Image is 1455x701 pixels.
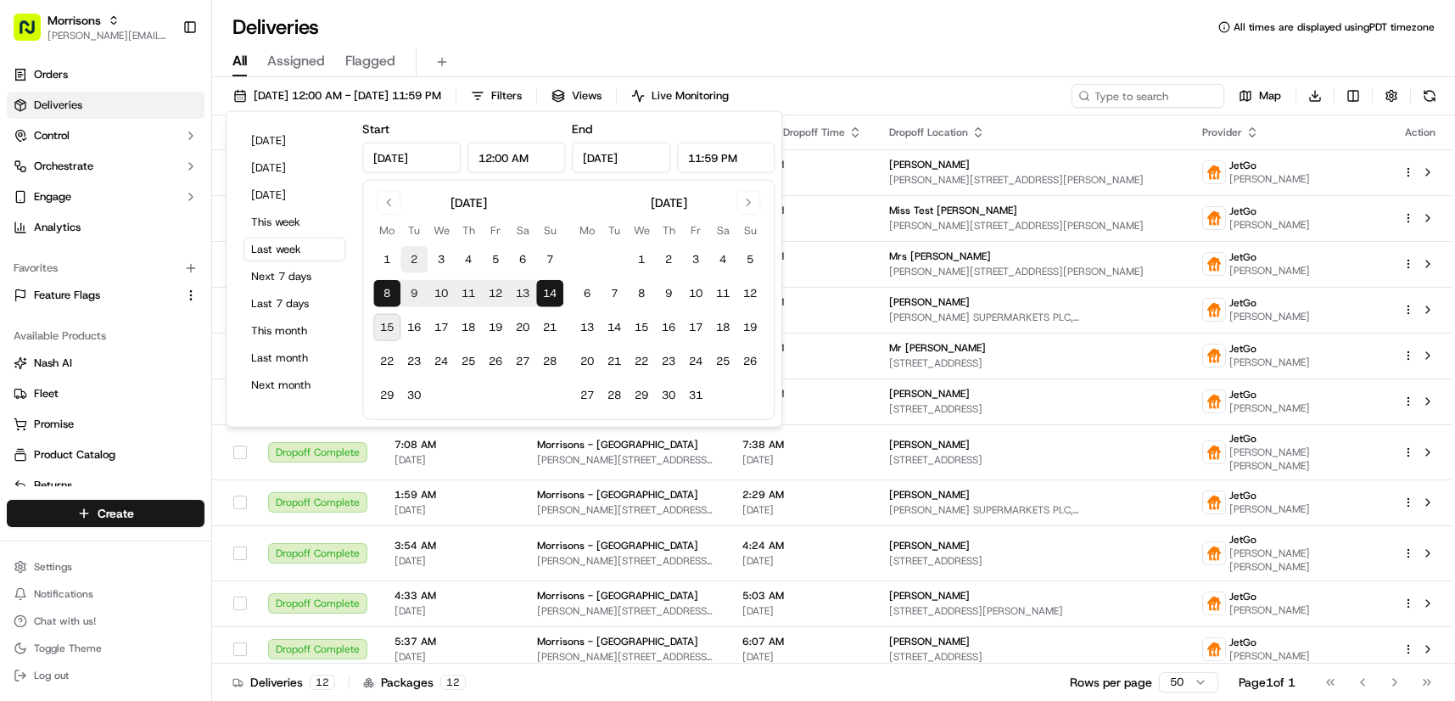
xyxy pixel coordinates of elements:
button: [DATE] [243,156,345,180]
button: Last week [243,238,345,261]
span: [PERSON_NAME] [PERSON_NAME] [1229,446,1375,473]
span: [DATE] [742,604,862,618]
button: 18 [709,314,736,341]
span: 1:48 AM [742,250,862,263]
span: 5:03 AM [742,589,862,603]
button: 29 [373,382,400,409]
img: 1736555255976-a54dd68f-1ca7-489b-9aae-adbdc363a1c4 [17,161,48,192]
span: Nash AI [34,356,72,371]
span: [PERSON_NAME] [889,488,970,502]
button: 13 [509,280,536,307]
span: 2:29 AM [742,488,862,502]
button: Next 7 days [243,265,345,289]
img: justeat_logo.png [1203,161,1225,183]
span: [DATE] [395,554,510,568]
span: [DATE] [150,262,185,276]
th: Sunday [736,222,764,239]
img: justeat_logo.png [1203,441,1225,463]
button: 3 [428,246,455,273]
span: 7:38 AM [742,438,862,451]
span: [DATE] 12:00 AM - [DATE] 11:59 PM [254,88,441,104]
button: 3 [682,246,709,273]
span: Orders [34,67,68,82]
div: Page 1 of 1 [1239,674,1296,691]
button: Toggle Theme [7,637,204,660]
a: Promise [14,417,198,432]
span: [PERSON_NAME] [1229,401,1310,415]
div: 12 [440,675,466,690]
a: Nash AI [14,356,198,371]
input: Date [572,143,670,173]
label: End [572,121,592,137]
span: [PERSON_NAME][STREET_ADDRESS][PERSON_NAME] [537,650,715,664]
button: Last month [243,346,345,370]
span: [PERSON_NAME] [1229,603,1310,617]
span: [PERSON_NAME] [1229,356,1310,369]
button: 27 [574,382,601,409]
p: Welcome 👋 [17,67,309,94]
button: 10 [682,280,709,307]
button: 27 [509,348,536,375]
th: Thursday [455,222,482,239]
button: 13 [574,314,601,341]
span: Live Monitoring [652,88,729,104]
a: Feature Flags [14,288,177,303]
div: Start new chat [76,161,278,178]
img: Nash [17,16,51,50]
button: 18 [455,314,482,341]
button: Filters [463,84,529,108]
span: [PERSON_NAME] [53,262,137,276]
button: 23 [400,348,428,375]
span: [DATE] [742,219,862,233]
img: justeat_logo.png [1203,592,1225,614]
button: 30 [400,382,428,409]
span: [PERSON_NAME] [1229,502,1310,516]
div: We're available if you need us! [76,178,233,192]
a: Product Catalog [14,447,198,463]
button: 12 [736,280,764,307]
span: 4:33 AM [395,589,510,603]
span: Product Catalog [34,447,115,463]
span: [PERSON_NAME] [889,295,970,309]
span: Morrisons - [GEOGRAPHIC_DATA] [537,438,698,451]
span: Pylon [169,420,205,433]
span: [DATE] [395,650,510,664]
a: Deliveries [7,92,204,119]
span: [DATE] [395,604,510,618]
div: Available Products [7,322,204,350]
button: Map [1231,84,1289,108]
span: Notifications [34,587,93,601]
button: 15 [628,314,655,341]
img: justeat_logo.png [1203,638,1225,660]
button: Feature Flags [7,282,204,309]
th: Wednesday [428,222,455,239]
span: [DATE] [150,308,185,322]
span: Orchestrate [34,159,93,174]
button: 5 [482,246,509,273]
button: [DATE] 12:00 AM - [DATE] 11:59 PM [226,84,449,108]
img: justeat_logo.png [1203,207,1225,229]
button: 19 [736,314,764,341]
span: JetGo [1229,590,1256,603]
button: Promise [7,411,204,438]
span: Log out [34,669,69,682]
a: 📗Knowledge Base [10,372,137,402]
img: 9348399581014_9c7cce1b1fe23128a2eb_72.jpg [36,161,66,192]
span: [STREET_ADDRESS] [889,554,1175,568]
button: Go to next month [736,191,760,215]
span: [PERSON_NAME] [889,635,970,648]
span: 1:20 AM [742,204,862,217]
span: Morrisons - [GEOGRAPHIC_DATA] [537,488,698,502]
p: Rows per page [1070,674,1152,691]
span: [PERSON_NAME] SUPERMARKETS PLC, [GEOGRAPHIC_DATA], [STREET_ADDRESS][PERSON_NAME] [889,503,1175,517]
button: 31 [682,382,709,409]
a: 💻API Documentation [137,372,279,402]
button: Notifications [7,582,204,606]
span: [STREET_ADDRESS] [889,356,1175,370]
button: 21 [536,314,563,341]
th: Saturday [709,222,736,239]
span: Flagged [345,51,395,71]
span: [PERSON_NAME][EMAIL_ADDRESS][DOMAIN_NAME] [48,29,169,42]
button: 1 [628,246,655,273]
span: [DATE] [742,503,862,517]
